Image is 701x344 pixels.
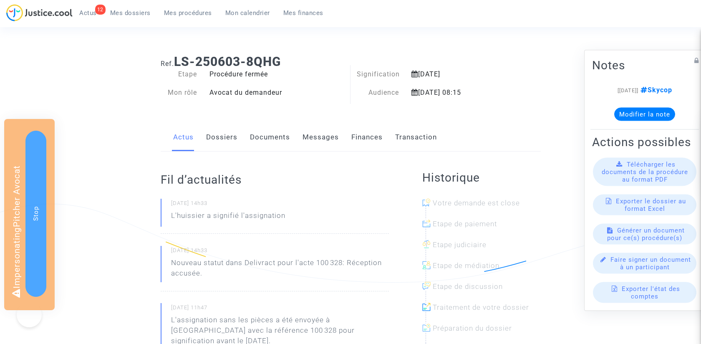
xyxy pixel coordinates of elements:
[277,7,330,19] a: Mes finances
[622,285,680,300] span: Exporter l'état des comptes
[171,210,285,225] p: L'huissier a signifié l'assignation
[602,161,688,183] span: Télécharger les documents de la procédure au format PDF
[638,86,672,94] span: Skycop
[405,69,514,79] div: [DATE]
[283,9,323,17] span: Mes finances
[351,124,383,151] a: Finances
[110,9,151,17] span: Mes dossiers
[607,227,685,242] span: Générer un document pour ce(s) procédure(s)
[25,131,46,297] button: Stop
[79,9,97,17] span: Actus
[171,304,389,315] small: [DATE] 11h47
[422,170,541,185] h2: Historique
[203,69,350,79] div: Procédure fermée
[592,135,697,149] h2: Actions possibles
[171,247,389,258] small: [DATE] 14h33
[161,172,389,187] h2: Fil d’actualités
[161,60,174,68] span: Ref.
[171,258,389,283] p: Nouveau statut dans Delivract pour l'acte 100 328: Réception accusée.
[614,108,675,121] button: Modifier la note
[350,88,405,98] div: Audience
[157,7,219,19] a: Mes procédures
[616,197,686,212] span: Exporter le dossier au format Excel
[154,88,204,98] div: Mon rôle
[4,119,55,310] div: Impersonating
[350,69,405,79] div: Signification
[32,206,40,221] span: Stop
[206,124,237,151] a: Dossiers
[174,54,281,69] b: LS-250603-8QHG
[203,88,350,98] div: Avocat du demandeur
[433,199,520,207] span: Votre demande est close
[303,124,339,151] a: Messages
[103,7,157,19] a: Mes dossiers
[225,9,270,17] span: Mon calendrier
[219,7,277,19] a: Mon calendrier
[173,124,194,151] a: Actus
[171,200,389,210] small: [DATE] 14h33
[610,256,691,271] span: Faire signer un document à un participant
[17,302,42,327] iframe: Help Scout Beacon - Open
[164,9,212,17] span: Mes procédures
[154,69,204,79] div: Etape
[618,87,638,94] span: [[DATE]]
[6,4,73,21] img: jc-logo.svg
[250,124,290,151] a: Documents
[592,58,697,73] h2: Notes
[395,124,437,151] a: Transaction
[95,5,106,15] div: 12
[405,88,514,98] div: [DATE] 08:15
[73,7,103,19] a: 12Actus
